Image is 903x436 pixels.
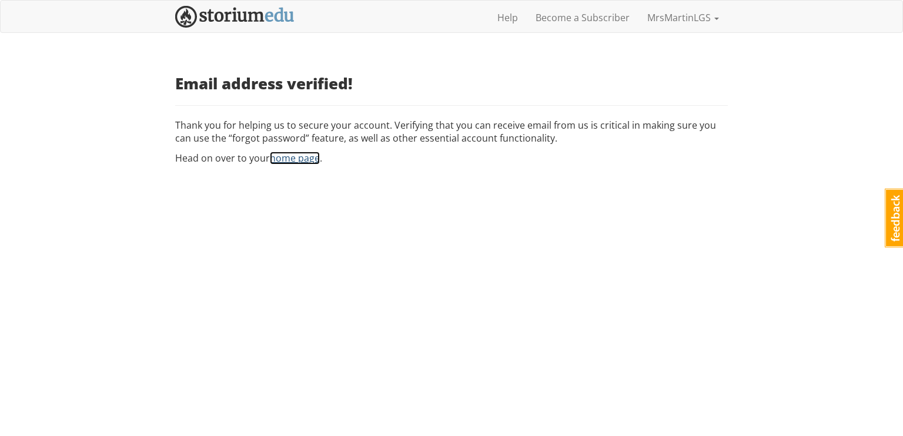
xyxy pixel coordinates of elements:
img: StoriumEDU [175,6,295,28]
a: MrsMartinLGS [638,3,728,32]
p: Head on over to your . [175,152,728,165]
p: Thank you for helping us to secure your account. Verifying that you can receive email from us is ... [175,119,728,146]
a: Help [489,3,527,32]
h3: Email address verified! [175,75,728,92]
a: Become a Subscriber [527,3,638,32]
a: home page [270,152,320,165]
